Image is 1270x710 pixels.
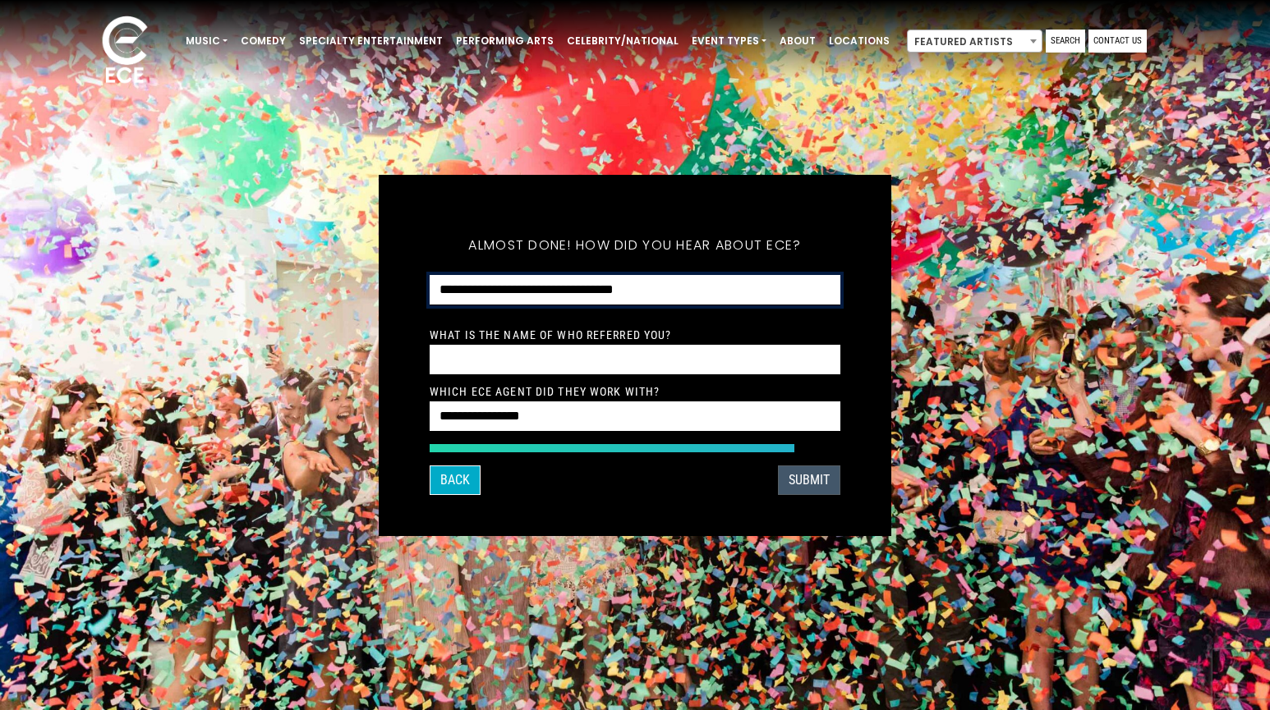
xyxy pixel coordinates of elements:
a: Comedy [234,27,292,55]
label: What is the Name of Who Referred You? [430,328,671,342]
a: Search [1046,30,1085,53]
a: Specialty Entertainment [292,27,449,55]
button: SUBMIT [778,465,840,495]
a: Contact Us [1088,30,1147,53]
label: Which ECE Agent Did They Work With? [430,384,660,399]
span: Featured Artists [908,30,1042,53]
button: Back [430,465,481,495]
span: Featured Artists [907,30,1042,53]
img: ece_new_logo_whitev2-1.png [84,11,166,91]
a: Locations [822,27,896,55]
a: About [773,27,822,55]
a: Music [179,27,234,55]
h5: Almost done! How did you hear about ECE? [430,216,840,275]
a: Performing Arts [449,27,560,55]
select: How did you hear about ECE [430,275,840,305]
a: Celebrity/National [560,27,685,55]
a: Event Types [685,27,773,55]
